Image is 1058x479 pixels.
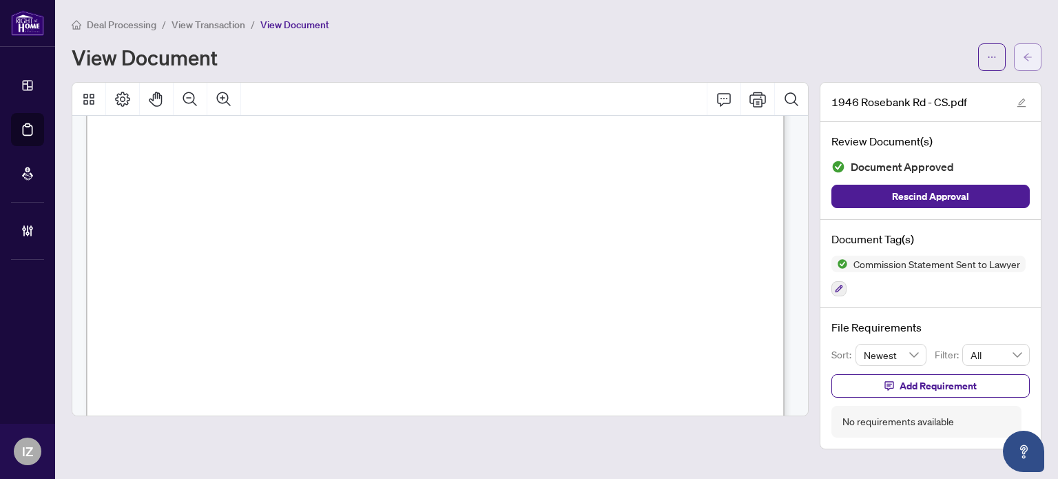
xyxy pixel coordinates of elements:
span: View Document [260,19,329,31]
button: Add Requirement [831,374,1030,398]
p: Filter: [935,347,962,363]
img: logo [11,10,44,36]
span: All [971,345,1021,365]
span: View Transaction [172,19,245,31]
span: ellipsis [987,52,997,62]
button: Open asap [1003,431,1044,472]
div: No requirements available [842,414,954,429]
h4: File Requirements [831,319,1030,336]
span: home [72,20,81,30]
h4: Review Document(s) [831,133,1030,150]
span: IZ [22,442,33,461]
p: Sort: [831,347,855,363]
button: Rescind Approval [831,185,1030,208]
span: Newest [864,345,919,365]
span: Rescind Approval [892,185,969,207]
span: Add Requirement [900,375,977,397]
li: / [251,17,255,32]
span: arrow-left [1023,52,1033,62]
span: 1946 Rosebank Rd - CS.pdf [831,94,967,110]
span: Commission Statement Sent to Lawyer [848,259,1026,269]
h4: Document Tag(s) [831,231,1030,247]
li: / [162,17,166,32]
h1: View Document [72,46,218,68]
span: Document Approved [851,158,954,176]
img: Document Status [831,160,845,174]
span: edit [1017,98,1026,108]
img: Status Icon [831,256,848,272]
span: Deal Processing [87,19,156,31]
